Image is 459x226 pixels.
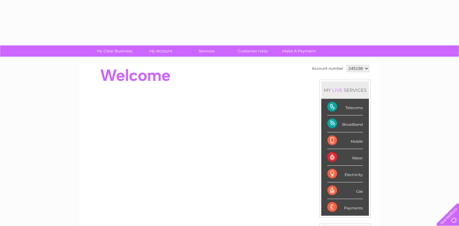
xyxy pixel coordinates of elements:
[327,199,363,215] div: Payments
[310,63,345,74] td: Account number
[182,45,232,57] a: Services
[274,45,324,57] a: Make A Payment
[89,45,140,57] a: My Clear Business
[327,115,363,132] div: Broadband
[321,81,369,99] div: MY SERVICES
[331,87,344,93] div: LIVE
[327,182,363,199] div: Gas
[327,99,363,115] div: Telecoms
[327,166,363,182] div: Electricity
[327,132,363,149] div: Mobile
[228,45,278,57] a: Customer Help
[327,149,363,166] div: Water
[136,45,186,57] a: My Account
